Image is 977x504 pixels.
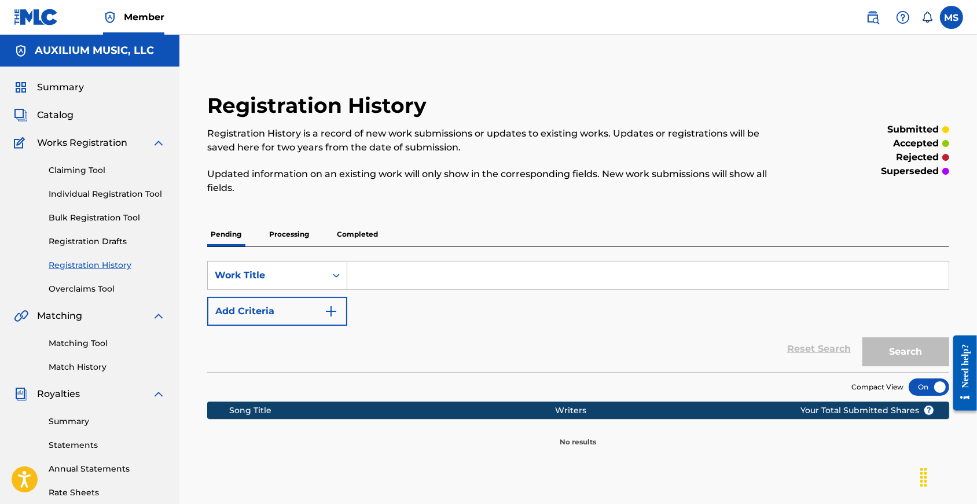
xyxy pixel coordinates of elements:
[37,136,127,150] span: Works Registration
[14,136,29,150] img: Works Registration
[103,10,117,24] img: Top Rightsholder
[49,361,166,373] a: Match History
[49,463,166,475] a: Annual Statements
[207,93,432,119] h2: Registration History
[924,406,934,415] span: ?
[887,123,939,137] p: submitted
[152,136,166,150] img: expand
[124,10,164,24] span: Member
[881,164,939,178] p: superseded
[921,12,933,23] div: Notifications
[37,80,84,94] span: Summary
[560,423,597,447] p: No results
[14,309,28,323] img: Matching
[896,10,910,24] img: help
[207,261,949,372] form: Search Form
[207,167,778,195] p: Updated information on an existing work will only show in the corresponding fields. New work subm...
[800,404,934,417] span: Your Total Submitted Shares
[49,283,166,295] a: Overclaims Tool
[37,309,82,323] span: Matching
[49,337,166,350] a: Matching Tool
[49,259,166,271] a: Registration History
[49,487,166,499] a: Rate Sheets
[14,108,28,122] img: Catalog
[555,404,837,417] div: Writers
[14,80,28,94] img: Summary
[266,222,313,247] p: Processing
[919,448,977,504] iframe: Chat Widget
[891,6,914,29] div: Help
[866,10,880,24] img: search
[14,80,84,94] a: SummarySummary
[49,212,166,224] a: Bulk Registration Tool
[207,297,347,326] button: Add Criteria
[207,127,778,154] p: Registration History is a record of new work submissions or updates to existing works. Updates or...
[896,150,939,164] p: rejected
[215,268,319,282] div: Work Title
[49,236,166,248] a: Registration Drafts
[152,309,166,323] img: expand
[152,387,166,401] img: expand
[229,404,555,417] div: Song Title
[14,44,28,58] img: Accounts
[333,222,381,247] p: Completed
[14,387,28,401] img: Royalties
[893,137,939,150] p: accepted
[35,44,154,57] h5: AUXILIUM MUSIC, LLC
[37,108,74,122] span: Catalog
[945,323,977,423] iframe: Resource Center
[49,439,166,451] a: Statements
[324,304,338,318] img: 9d2ae6d4665cec9f34b9.svg
[49,188,166,200] a: Individual Registration Tool
[940,6,963,29] div: User Menu
[37,387,80,401] span: Royalties
[14,108,74,122] a: CatalogCatalog
[49,164,166,176] a: Claiming Tool
[914,460,933,495] div: Drag
[49,415,166,428] a: Summary
[207,222,245,247] p: Pending
[14,9,58,25] img: MLC Logo
[851,382,903,392] span: Compact View
[861,6,884,29] a: Public Search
